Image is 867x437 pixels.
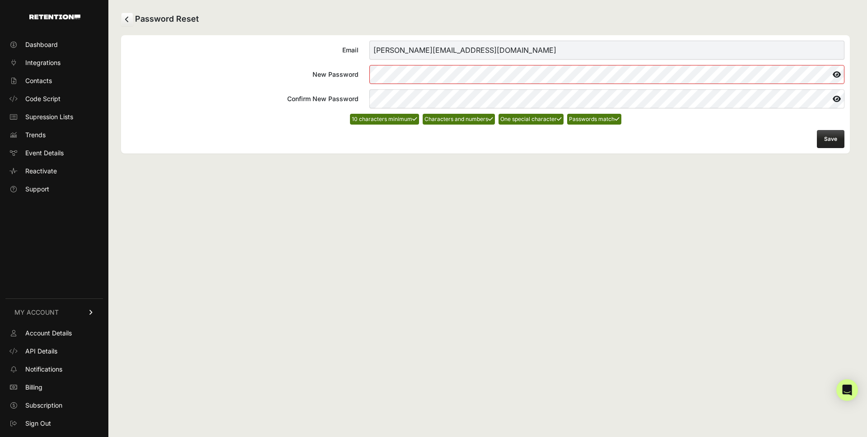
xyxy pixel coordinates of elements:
[25,112,73,121] span: Supression Lists
[25,40,58,49] span: Dashboard
[423,114,495,125] li: Characters and numbers
[5,37,103,52] a: Dashboard
[5,74,103,88] a: Contacts
[126,46,359,55] div: Email
[25,401,62,410] span: Subscription
[5,326,103,340] a: Account Details
[25,185,49,194] span: Support
[25,130,46,139] span: Trends
[5,182,103,196] a: Support
[29,14,80,19] img: Retention.com
[25,419,51,428] span: Sign Out
[817,130,844,148] button: Save
[5,110,103,124] a: Supression Lists
[350,114,419,125] li: 10 characters minimum
[5,298,103,326] a: MY ACCOUNT
[499,114,564,125] li: One special character
[5,164,103,178] a: Reactivate
[25,76,52,85] span: Contacts
[126,70,359,79] div: New Password
[25,383,42,392] span: Billing
[25,149,64,158] span: Event Details
[5,56,103,70] a: Integrations
[25,167,57,176] span: Reactivate
[25,94,61,103] span: Code Script
[25,365,62,374] span: Notifications
[567,114,621,125] li: Passwords match
[369,89,844,108] input: Confirm New Password
[126,94,359,103] div: Confirm New Password
[369,41,844,60] input: Email
[5,128,103,142] a: Trends
[5,416,103,431] a: Sign Out
[25,347,57,356] span: API Details
[25,58,61,67] span: Integrations
[14,308,59,317] span: MY ACCOUNT
[5,362,103,377] a: Notifications
[25,329,72,338] span: Account Details
[5,398,103,413] a: Subscription
[5,92,103,106] a: Code Script
[5,344,103,358] a: API Details
[5,146,103,160] a: Event Details
[836,379,858,401] div: Open Intercom Messenger
[121,13,850,26] h2: Password Reset
[5,380,103,395] a: Billing
[369,65,844,84] input: New Password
